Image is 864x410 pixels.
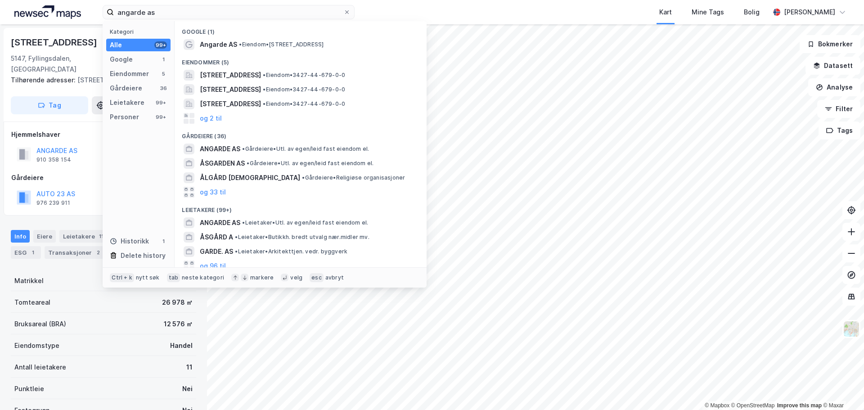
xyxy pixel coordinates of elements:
div: [STREET_ADDRESS] [11,75,189,86]
div: Personer [110,112,139,122]
div: Ctrl + k [110,273,134,282]
button: Tag [11,96,88,114]
button: Filter [817,100,860,118]
span: Leietaker • Arkitekttjen. vedr. byggverk [235,248,347,255]
div: 11 [186,362,193,373]
a: Improve this map [777,402,822,409]
img: logo.a4113a55bc3d86da70a041830d287a7e.svg [14,5,81,19]
div: 5 [160,70,167,77]
span: • [239,41,242,48]
span: ANGARDE AS [200,217,240,228]
div: Nei [182,383,193,394]
div: Eiendommer [110,68,149,79]
span: [STREET_ADDRESS] [200,99,261,109]
button: Bokmerker [800,35,860,53]
div: Chat Widget [819,367,864,410]
span: • [247,160,249,167]
button: og 96 til [200,261,226,271]
span: • [242,219,245,226]
input: Søk på adresse, matrikkel, gårdeiere, leietakere eller personer [114,5,343,19]
div: 99+ [154,99,167,106]
div: Leietakere (99+) [175,199,427,216]
div: [STREET_ADDRESS] [11,35,99,50]
div: velg [290,274,302,281]
div: Gårdeiere [11,172,196,183]
span: • [263,100,265,107]
span: • [242,145,245,152]
div: Bolig [744,7,760,18]
span: Eiendom • [STREET_ADDRESS] [239,41,324,48]
div: Kart [659,7,672,18]
a: OpenStreetMap [731,402,775,409]
div: 910 358 154 [36,156,71,163]
div: 26 978 ㎡ [162,297,193,308]
div: Hjemmelshaver [11,129,196,140]
div: 36 [160,85,167,92]
div: 5147, Fyllingsdalen, [GEOGRAPHIC_DATA] [11,53,118,75]
img: Z [843,320,860,338]
span: ÅSGARDEN AS [200,158,245,169]
div: Delete history [121,250,166,261]
div: Leietakere [110,97,144,108]
span: [STREET_ADDRESS] [200,70,261,81]
div: Eiendomstype [14,340,59,351]
span: ÅSGÅRD A [200,232,233,243]
div: 11 [97,232,106,241]
span: ÅLGÅRD [DEMOGRAPHIC_DATA] [200,172,300,183]
div: 12 576 ㎡ [164,319,193,329]
span: [STREET_ADDRESS] [200,84,261,95]
div: Leietakere [59,230,109,243]
button: og 33 til [200,187,226,198]
span: • [263,86,265,93]
div: 2 [94,248,103,257]
div: Eiendommer (5) [175,52,427,68]
div: neste kategori [182,274,224,281]
span: Gårdeiere • Utl. av egen/leid fast eiendom el. [242,145,369,153]
div: ESG [11,246,41,259]
div: Gårdeiere [110,83,142,94]
div: markere [250,274,274,281]
span: Gårdeiere • Religiøse organisasjoner [302,174,405,181]
span: Leietaker • Utl. av egen/leid fast eiendom el. [242,219,368,226]
div: avbryt [325,274,344,281]
div: Google [110,54,133,65]
button: og 2 til [200,113,222,124]
div: 99+ [154,41,167,49]
div: 1 [28,248,37,257]
div: Transaksjoner [45,246,106,259]
div: tab [167,273,180,282]
div: Antall leietakere [14,362,66,373]
span: Eiendom • 3427-44-679-0-0 [263,100,345,108]
div: Punktleie [14,383,44,394]
span: Gårdeiere • Utl. av egen/leid fast eiendom el. [247,160,373,167]
span: • [235,248,238,255]
div: Mine Tags [692,7,724,18]
div: Handel [170,340,193,351]
div: Gårdeiere (36) [175,126,427,142]
span: • [235,234,238,240]
div: Eiere [33,230,56,243]
span: ANGARDE AS [200,144,240,154]
span: Tilhørende adresser: [11,76,77,84]
span: Angarde AS [200,39,237,50]
div: Kategori [110,28,171,35]
button: Datasett [805,57,860,75]
span: Leietaker • Butikkh. bredt utvalg nær.midler mv. [235,234,369,241]
div: 976 239 911 [36,199,70,207]
div: 1 [160,56,167,63]
div: Tomteareal [14,297,50,308]
span: GARDE. AS [200,246,233,257]
div: Bruksareal (BRA) [14,319,66,329]
span: • [302,174,305,181]
div: 1 [160,238,167,245]
div: Alle [110,40,122,50]
div: Matrikkel [14,275,44,286]
div: 99+ [154,113,167,121]
button: Analyse [808,78,860,96]
div: esc [310,273,324,282]
div: Google (1) [175,21,427,37]
div: nytt søk [136,274,160,281]
div: Historikk [110,236,149,247]
span: Eiendom • 3427-44-679-0-0 [263,86,345,93]
div: Info [11,230,30,243]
